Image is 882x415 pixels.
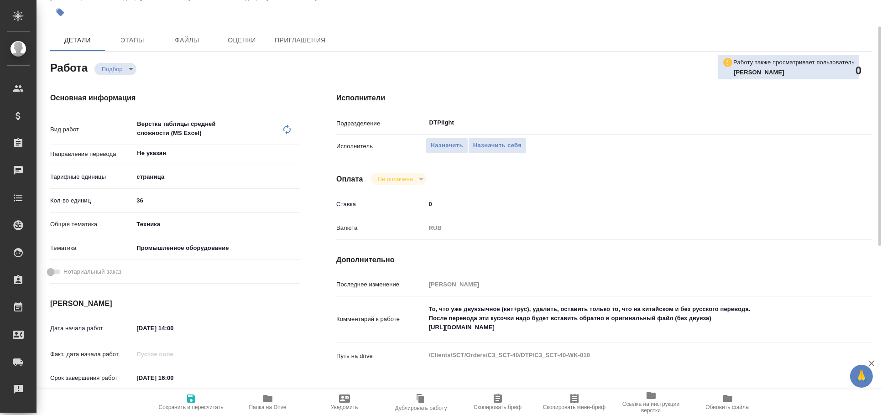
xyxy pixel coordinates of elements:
span: Детали [56,35,99,46]
p: Факт. дата начала работ [50,350,133,359]
h4: Дополнительно [336,254,872,265]
span: Приглашения [275,35,326,46]
div: страница [133,169,300,185]
h4: Оплата [336,174,363,185]
p: Вид работ [50,125,133,134]
span: Уведомить [331,404,358,410]
input: Пустое поле [426,278,828,291]
p: Кол-во единиц [50,196,133,205]
p: Срок завершения работ [50,373,133,383]
p: Направление перевода [50,150,133,159]
input: ✎ Введи что-нибудь [133,194,300,207]
button: Папка на Drive [230,389,306,415]
button: Дублировать работу [383,389,459,415]
button: Обновить файлы [689,389,766,415]
h4: Основная информация [50,93,300,104]
span: Дублировать работу [395,405,447,411]
div: Промышленное оборудование [133,240,300,256]
div: Подбор [94,63,136,75]
input: ✎ Введи что-нибудь [133,322,213,335]
button: Назначить себя [468,138,527,154]
p: Ставка [336,200,426,209]
h4: [PERSON_NAME] [50,298,300,309]
h2: Работа [50,59,88,75]
div: Подбор [371,173,427,185]
button: 🙏 [850,365,873,388]
span: Назначить [431,140,463,151]
button: Скопировать бриф [459,389,536,415]
p: Работу также просматривает пользователь [733,58,855,67]
h4: Исполнители [336,93,872,104]
p: Общая тематика [50,220,133,229]
p: Дата начала работ [50,324,133,333]
button: Ссылка на инструкции верстки [613,389,689,415]
div: Техника [133,217,300,232]
button: Назначить [426,138,468,154]
span: Этапы [110,35,154,46]
input: Пустое поле [133,348,213,361]
button: Добавить тэг [50,2,70,22]
button: Подбор [99,65,125,73]
span: Файлы [165,35,209,46]
button: Open [295,152,297,154]
input: ✎ Введи что-нибудь [426,197,828,211]
span: Скопировать бриф [474,404,522,410]
input: ✎ Введи что-нибудь [133,371,213,384]
p: Тарифные единицы [50,172,133,182]
button: Сохранить и пересчитать [153,389,230,415]
button: Не оплачена [375,175,416,183]
p: Исполнитель [336,142,426,151]
span: 🙏 [854,367,869,386]
p: Дзюндзя Нина [734,68,855,77]
span: Скопировать мини-бриф [543,404,605,410]
button: Open [822,122,824,124]
p: Подразделение [336,119,426,128]
button: Скопировать мини-бриф [536,389,613,415]
p: Последнее изменение [336,280,426,289]
p: Путь на drive [336,352,426,361]
p: Тематика [50,244,133,253]
span: Папка на Drive [249,404,287,410]
span: Сохранить и пересчитать [159,404,224,410]
div: RUB [426,220,828,236]
textarea: То, что уже двуязычное (кит+рус), удалить, оставить только то, что на китайском и без русского пе... [426,301,828,335]
p: Валюта [336,223,426,233]
span: Ссылка на инструкции верстки [618,401,684,414]
b: [PERSON_NAME] [734,69,784,76]
span: Нотариальный заказ [63,267,121,276]
span: Оценки [220,35,264,46]
span: Обновить файлы [705,404,750,410]
button: Уведомить [306,389,383,415]
textarea: /Clients/SCT/Orders/C3_SCT-40/DTP/C3_SCT-40-WK-010 [426,348,828,363]
span: Назначить себя [473,140,522,151]
p: Комментарий к работе [336,315,426,324]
